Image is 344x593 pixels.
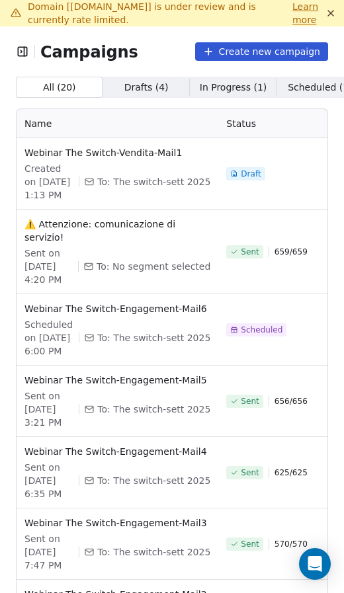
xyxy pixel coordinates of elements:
[97,260,210,273] span: To: No segment selected
[241,539,259,549] span: Sent
[24,389,73,429] span: Sent on [DATE] 3:21 PM
[24,217,210,244] span: ⚠️ Attenzione: comunicazione di servizio!
[275,247,308,257] span: 659 / 659
[275,539,308,549] span: 570 / 570
[24,445,210,458] span: Webinar The Switch-Engagement-Mail4
[24,318,73,358] span: Scheduled on [DATE] 6:00 PM
[28,1,256,25] span: Domain [[DOMAIN_NAME]] is under review and is currently rate limited.
[97,331,210,344] span: To: The switch-sett 2025
[97,403,210,416] span: To: The switch-sett 2025
[24,532,73,572] span: Sent on [DATE] 7:47 PM
[40,42,138,61] span: Campaigns
[275,467,308,478] span: 625 / 625
[241,247,259,257] span: Sent
[241,396,259,407] span: Sent
[97,474,210,487] span: To: The switch-sett 2025
[241,169,261,179] span: Draft
[17,109,218,138] th: Name
[24,302,210,315] span: Webinar The Switch-Engagement-Mail6
[241,325,282,335] span: Scheduled
[97,545,210,559] span: To: The switch-sett 2025
[299,548,331,580] div: Open Intercom Messenger
[24,162,73,202] span: Created on [DATE] 1:13 PM
[24,146,210,159] span: Webinar The Switch-Vendita-Mail1
[200,81,267,95] span: In Progress ( 1 )
[275,396,308,407] span: 656 / 656
[195,42,328,61] button: Create new campaign
[24,374,210,387] span: Webinar The Switch-Engagement-Mail5
[24,461,73,500] span: Sent on [DATE] 6:35 PM
[24,516,210,530] span: Webinar The Switch-Engagement-Mail3
[97,175,210,188] span: To: The switch-sett 2025
[241,467,259,478] span: Sent
[24,247,73,286] span: Sent on [DATE] 4:20 PM
[124,81,169,95] span: Drafts ( 4 )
